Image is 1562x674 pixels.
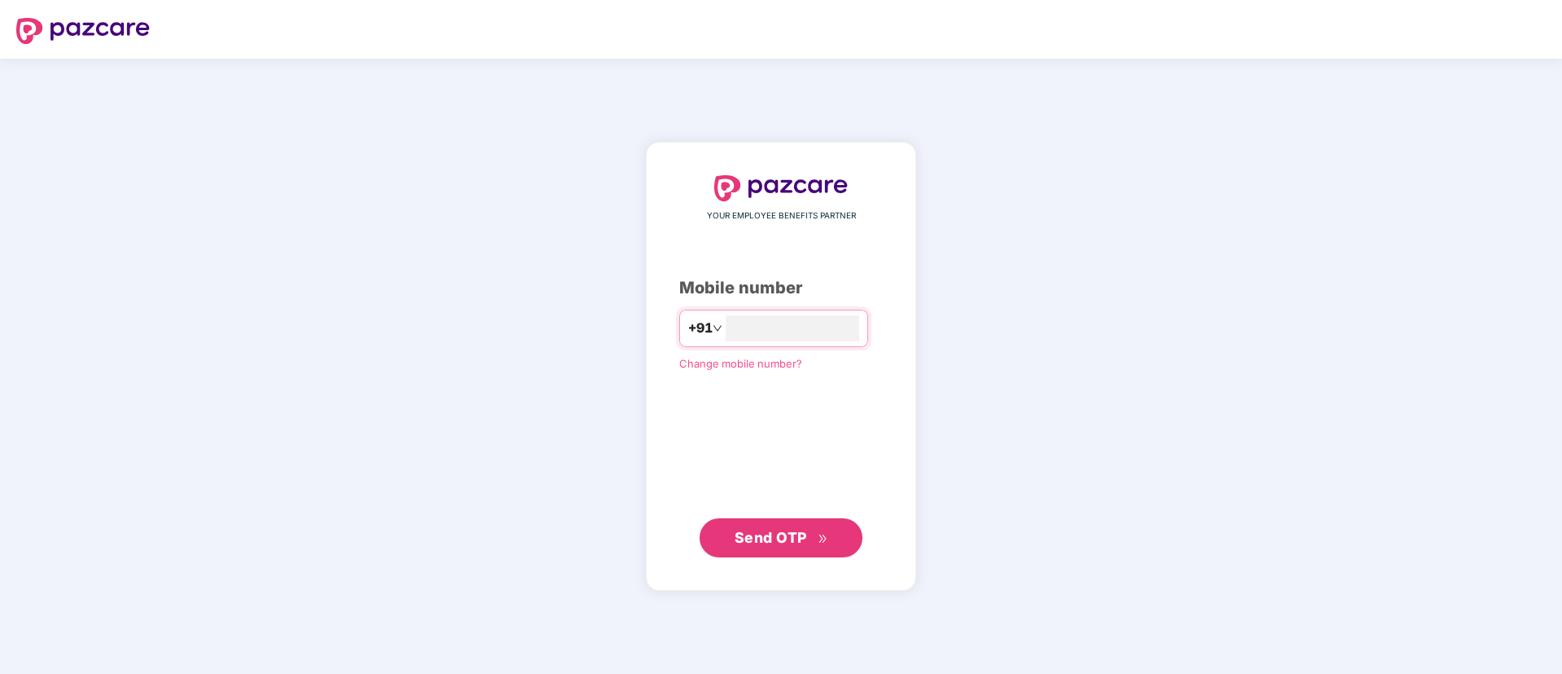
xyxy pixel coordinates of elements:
[707,209,856,222] span: YOUR EMPLOYEE BENEFITS PARTNER
[713,324,722,333] span: down
[679,357,802,370] a: Change mobile number?
[679,275,883,301] div: Mobile number
[818,534,828,544] span: double-right
[714,175,848,201] img: logo
[735,529,807,546] span: Send OTP
[16,18,150,44] img: logo
[688,318,713,338] span: +91
[700,518,862,557] button: Send OTPdouble-right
